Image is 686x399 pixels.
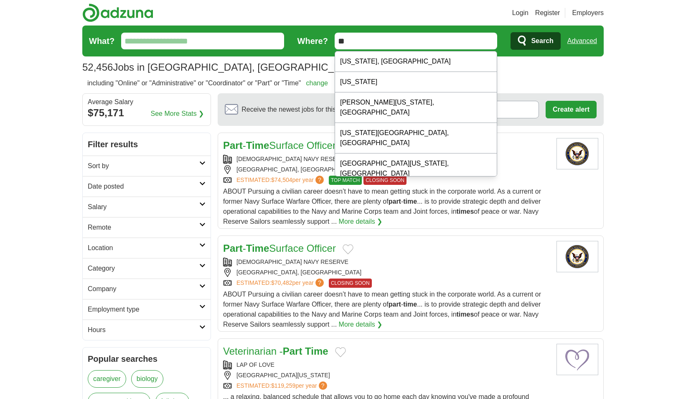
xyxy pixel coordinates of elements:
[82,3,153,22] img: Adzuna logo
[339,320,383,330] a: More details ❯
[572,8,604,18] a: Employers
[319,381,327,390] span: ?
[236,156,348,162] a: [DEMOGRAPHIC_DATA] NAVY RESERVE
[241,105,384,115] span: Receive the newest jobs for this search :
[271,279,292,286] span: $70,482
[531,33,553,49] span: Search
[236,381,329,390] a: ESTIMATED:$119,259per year?
[329,279,372,288] span: CLOSING SOON
[283,345,302,357] strong: Part
[236,258,348,265] a: [DEMOGRAPHIC_DATA] NAVY RESERVE
[236,361,274,368] a: LAP OF LOVE
[315,176,324,184] span: ?
[403,198,417,205] strong: time
[88,161,199,171] h2: Sort by
[83,176,211,197] a: Date posted
[83,279,211,299] a: Company
[88,263,199,274] h2: Category
[223,268,550,277] div: [GEOGRAPHIC_DATA], [GEOGRAPHIC_DATA]
[567,33,597,49] a: Advanced
[88,182,199,192] h2: Date posted
[335,92,497,123] div: [PERSON_NAME][US_STATE], [GEOGRAPHIC_DATA]
[457,208,474,215] strong: times
[83,133,211,156] h2: Filter results
[271,176,292,183] span: $74,504
[297,35,328,47] label: Where?
[83,299,211,320] a: Employment type
[546,101,597,118] button: Create alert
[223,188,541,225] span: ABOUT Pursuing a civilian career doesn’t have to mean getting stuck in the corporate world. As a ...
[88,223,199,233] h2: Remote
[82,60,113,75] span: 52,456
[315,279,324,287] span: ?
[246,140,269,151] strong: Time
[535,8,560,18] a: Register
[88,284,199,294] h2: Company
[556,138,598,169] img: US Navy Reserve logo
[223,371,550,380] div: [GEOGRAPHIC_DATA][US_STATE]
[223,165,550,174] div: [GEOGRAPHIC_DATA], [GEOGRAPHIC_DATA]
[335,153,497,184] div: [GEOGRAPHIC_DATA][US_STATE], [GEOGRAPHIC_DATA]
[223,243,243,254] strong: Part
[88,304,199,315] h2: Employment type
[88,105,206,120] div: $75,171
[83,320,211,340] a: Hours
[271,382,295,389] span: $119,259
[83,217,211,238] a: Remote
[223,345,328,357] a: Veterinarian -Part Time
[329,176,362,185] span: TOP MATCH
[83,238,211,258] a: Location
[88,99,206,105] div: Average Salary
[339,217,383,227] a: More details ❯
[236,176,325,185] a: ESTIMATED:$74,504per year?
[236,279,325,288] a: ESTIMATED:$70,482per year?
[223,243,336,254] a: Part-TimeSurface Officer
[403,301,417,308] strong: time
[246,243,269,254] strong: Time
[457,311,474,318] strong: times
[88,353,206,365] h2: Popular searches
[335,347,346,357] button: Add to favorite jobs
[306,79,328,87] a: change
[131,370,163,388] a: biology
[83,156,211,176] a: Sort by
[556,344,598,375] img: Lap of Love logo
[88,370,126,388] a: caregiver
[511,32,560,50] button: Search
[343,244,353,254] button: Add to favorite jobs
[335,51,497,72] div: [US_STATE], [GEOGRAPHIC_DATA]
[82,61,362,73] h1: Jobs in [GEOGRAPHIC_DATA], [GEOGRAPHIC_DATA]
[389,198,401,205] strong: part
[83,197,211,217] a: Salary
[512,8,528,18] a: Login
[556,241,598,272] img: US Navy Reserve logo
[305,345,328,357] strong: Time
[223,140,336,151] a: Part-TimeSurface Officer
[83,258,211,279] a: Category
[151,109,204,119] a: See More Stats ❯
[223,140,243,151] strong: Part
[389,301,401,308] strong: part
[223,291,541,328] span: ABOUT Pursuing a civilian career doesn’t have to mean getting stuck in the corporate world. As a ...
[88,202,199,212] h2: Salary
[87,78,328,88] h2: including "Online" or "Administrative" or "Coordinator" or "Part" or "Time"
[335,123,497,153] div: [US_STATE][GEOGRAPHIC_DATA], [GEOGRAPHIC_DATA]
[88,243,199,253] h2: Location
[88,325,199,335] h2: Hours
[363,176,407,185] span: CLOSING SOON
[89,35,114,47] label: What?
[335,72,497,92] div: [US_STATE]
